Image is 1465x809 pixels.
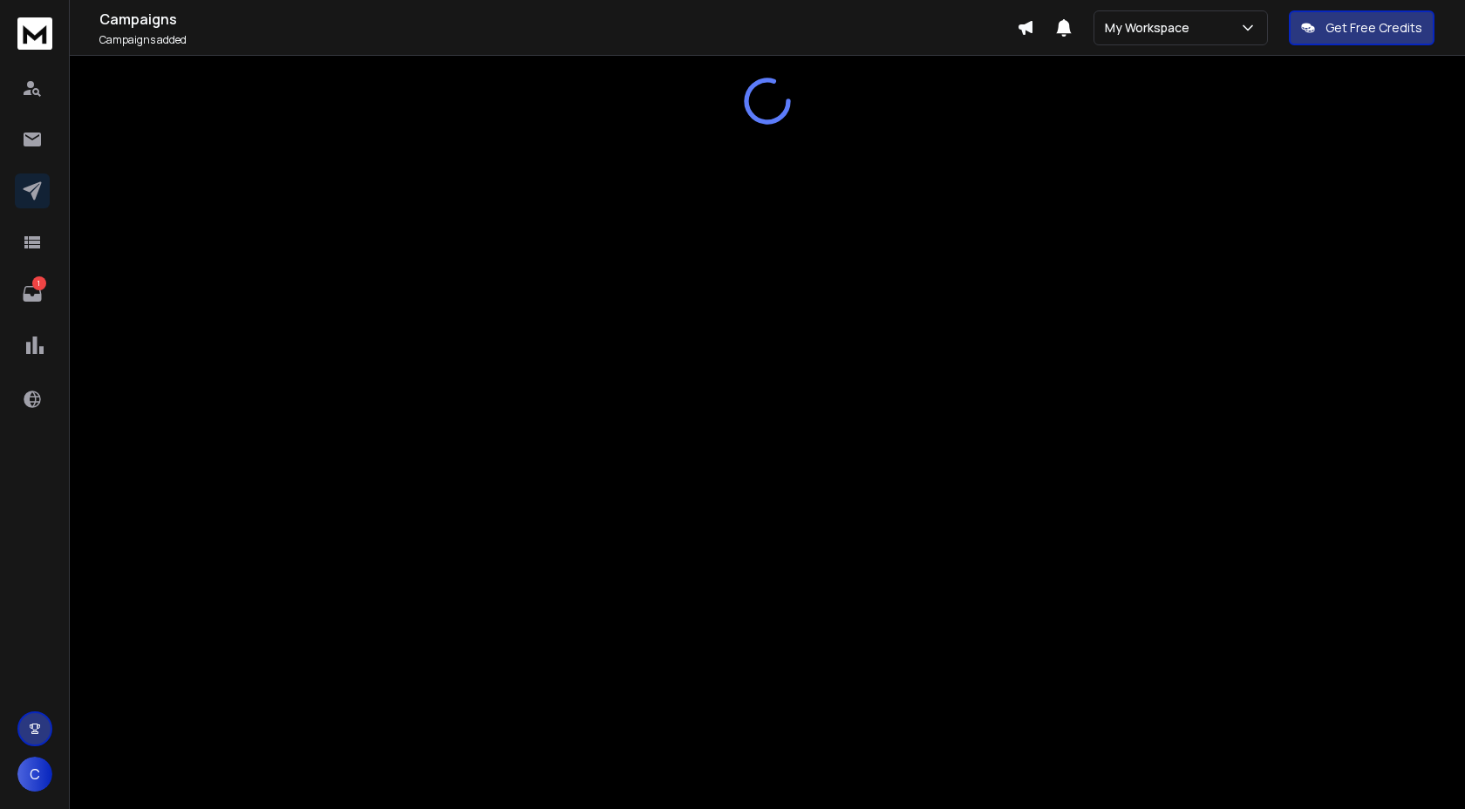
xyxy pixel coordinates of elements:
button: Get Free Credits [1289,10,1434,45]
p: Campaigns added [99,33,1017,47]
p: 1 [32,276,46,290]
h1: Campaigns [99,9,1017,30]
button: C [17,757,52,792]
a: 1 [15,276,50,311]
p: Get Free Credits [1325,19,1422,37]
p: My Workspace [1105,19,1196,37]
img: logo [17,17,52,50]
